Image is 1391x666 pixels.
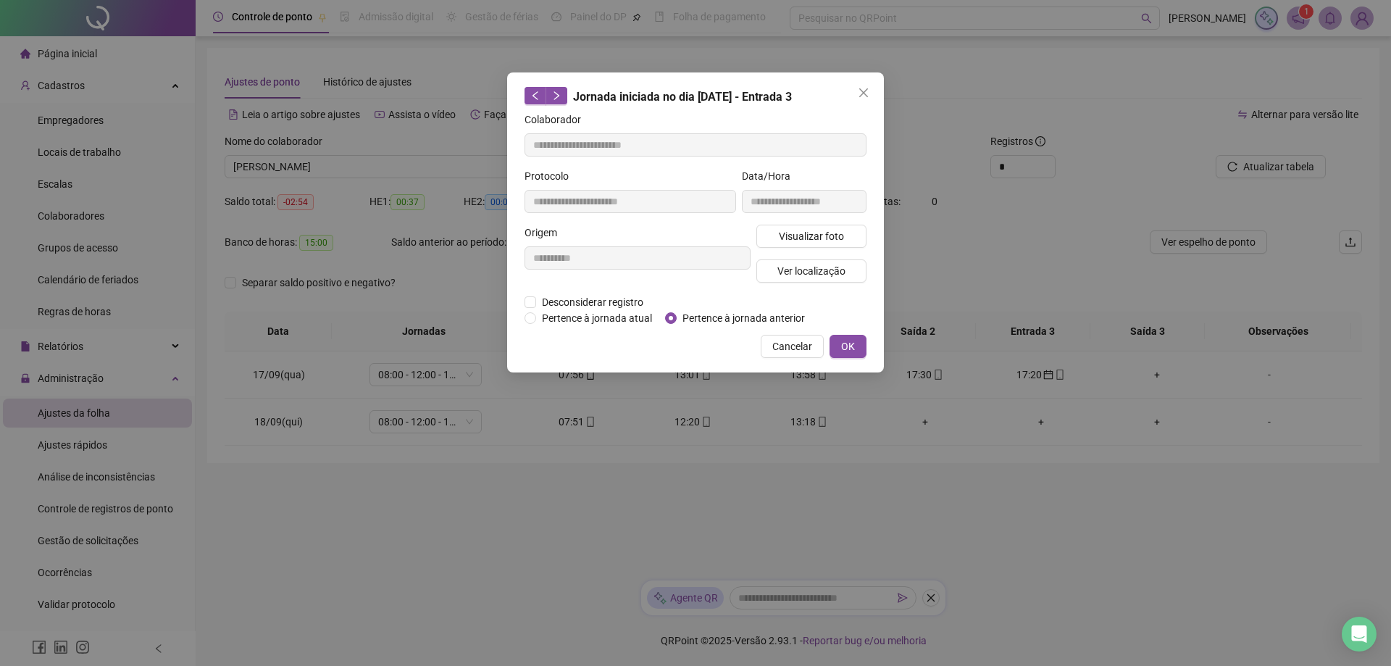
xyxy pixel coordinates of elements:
[525,87,546,104] button: left
[852,81,875,104] button: Close
[551,91,561,101] span: right
[858,87,869,99] span: close
[525,112,590,128] label: Colaborador
[777,263,845,279] span: Ver localização
[525,168,578,184] label: Protocolo
[742,168,800,184] label: Data/Hora
[677,310,811,326] span: Pertence à jornada anterior
[536,310,658,326] span: Pertence à jornada atual
[1342,617,1377,652] div: Open Intercom Messenger
[841,338,855,354] span: OK
[530,91,540,101] span: left
[761,335,824,358] button: Cancelar
[830,335,866,358] button: OK
[772,338,812,354] span: Cancelar
[756,225,866,248] button: Visualizar foto
[546,87,567,104] button: right
[779,228,844,244] span: Visualizar foto
[525,225,567,241] label: Origem
[756,259,866,283] button: Ver localização
[536,294,649,310] span: Desconsiderar registro
[525,87,866,106] div: Jornada iniciada no dia [DATE] - Entrada 3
